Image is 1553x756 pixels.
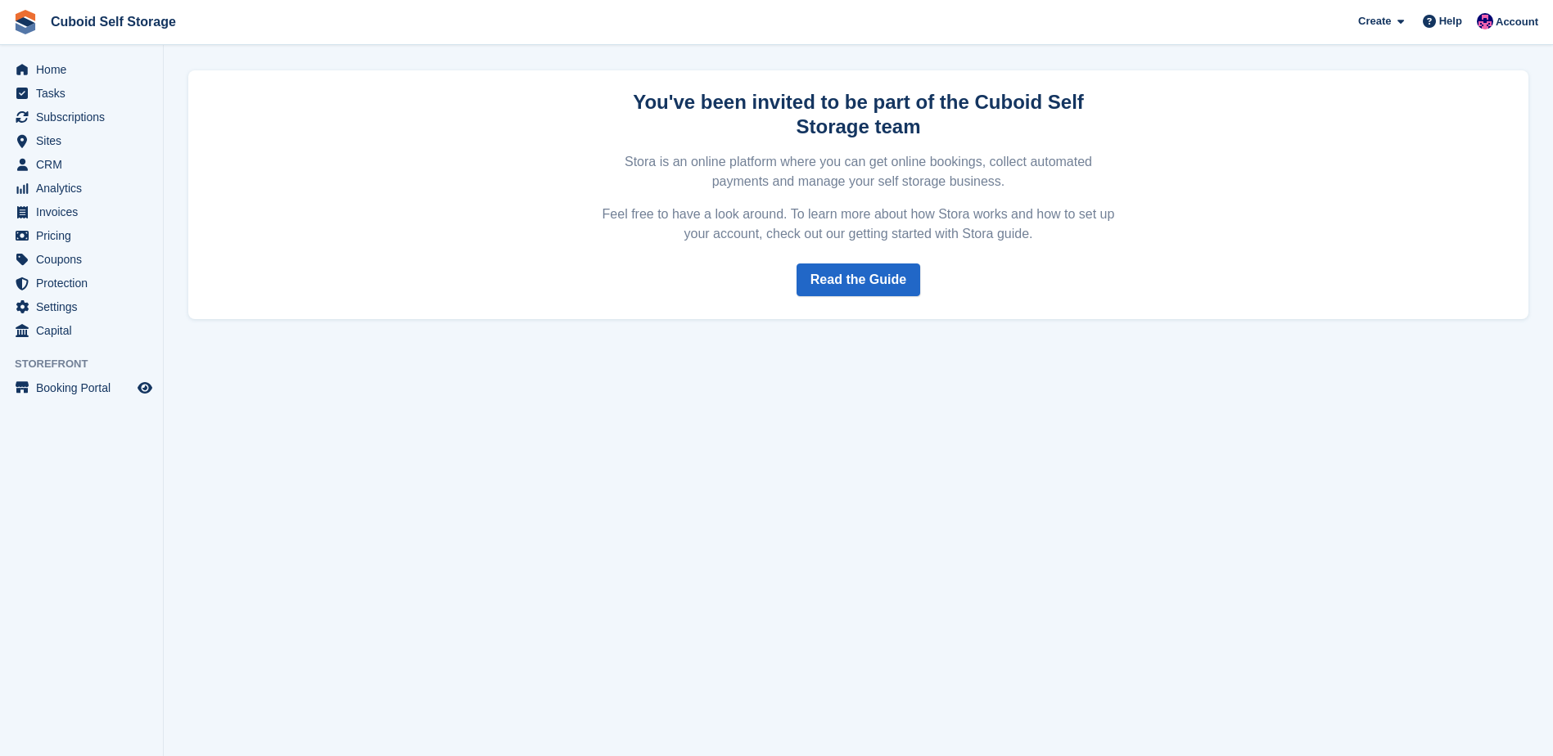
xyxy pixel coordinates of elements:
a: menu [8,153,155,176]
span: Subscriptions [36,106,134,128]
p: Feel free to have a look around. To learn more about how Stora works and how to set up your accou... [600,205,1117,244]
a: menu [8,295,155,318]
img: stora-icon-8386f47178a22dfd0bd8f6a31ec36ba5ce8667c1dd55bd0f319d3a0aa187defe.svg [13,10,38,34]
span: Analytics [36,177,134,200]
span: Storefront [15,356,163,372]
span: Help [1439,13,1462,29]
p: Stora is an online platform where you can get online bookings, collect automated payments and man... [600,152,1117,191]
span: Protection [36,272,134,295]
a: Read the Guide [797,263,920,296]
a: menu [8,200,155,223]
span: Coupons [36,248,134,271]
span: Capital [36,319,134,342]
a: menu [8,272,155,295]
a: menu [8,224,155,247]
a: Preview store [135,378,155,398]
strong: You've been invited to be part of the Cuboid Self Storage team [633,91,1084,137]
a: menu [8,248,155,271]
span: Invoices [36,200,134,223]
a: menu [8,177,155,200]
span: Create [1358,13,1391,29]
a: menu [8,58,155,81]
a: menu [8,106,155,128]
a: menu [8,129,155,152]
img: Gurpreet Dev [1477,13,1493,29]
span: Booking Portal [36,376,134,399]
a: menu [8,319,155,342]
span: Sites [36,129,134,152]
a: menu [8,376,155,399]
a: Cuboid Self Storage [44,8,183,35]
span: Pricing [36,224,134,247]
span: Settings [36,295,134,318]
span: Tasks [36,82,134,105]
span: Account [1496,14,1538,30]
a: menu [8,82,155,105]
span: CRM [36,153,134,176]
span: Home [36,58,134,81]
